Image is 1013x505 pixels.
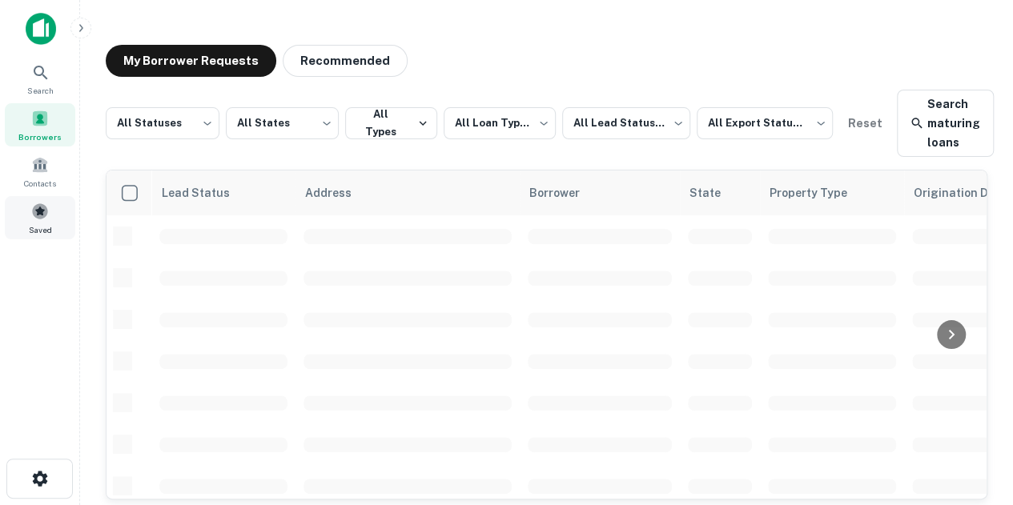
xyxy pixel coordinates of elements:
a: Borrowers [5,103,75,146]
button: My Borrower Requests [106,45,276,77]
div: All States [226,102,340,144]
button: All Types [345,107,437,139]
th: Lead Status [151,170,295,215]
div: All Lead Statuses [562,102,690,144]
img: capitalize-icon.png [26,13,56,45]
div: All Export Statuses [697,102,833,144]
span: Borrower [529,183,601,202]
a: Saved [5,196,75,239]
a: Search maturing loans [897,90,994,157]
span: Saved [29,223,52,236]
iframe: Chat Widget [933,377,1013,454]
a: Search [5,57,75,100]
th: Address [295,170,520,215]
th: Borrower [520,170,680,215]
div: All Statuses [106,102,219,144]
span: Property Type [770,183,868,202]
button: Recommended [283,45,408,77]
button: Reset [839,107,890,139]
span: Address [305,183,372,202]
a: Contacts [5,150,75,193]
span: State [689,183,742,202]
span: Contacts [24,177,56,190]
span: Lead Status [161,183,251,202]
th: State [680,170,760,215]
div: All Loan Types [444,102,556,144]
span: Borrowers [18,130,62,143]
th: Property Type [760,170,904,215]
span: Search [27,84,54,97]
